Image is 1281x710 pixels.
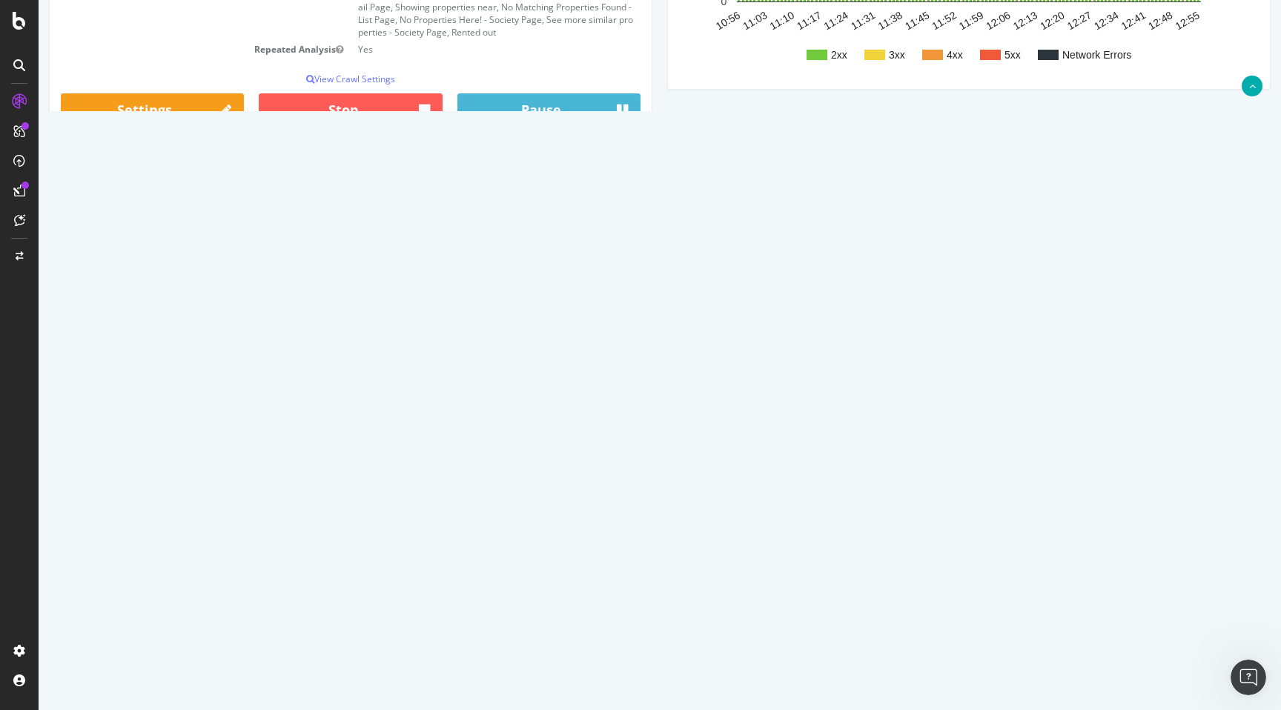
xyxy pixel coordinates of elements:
[908,49,924,61] text: 4xx
[973,9,1002,32] text: 12:13
[966,49,982,61] text: 5xx
[1081,9,1110,32] text: 12:41
[22,93,205,129] a: Settings
[729,9,758,32] text: 11:10
[891,9,920,32] text: 11:52
[1027,9,1056,32] text: 12:27
[419,93,602,129] button: Pause
[1108,9,1136,32] text: 12:48
[22,41,312,58] td: Repeated Analysis
[999,9,1028,32] text: 12:20
[837,9,866,32] text: 11:38
[945,9,974,32] text: 12:06
[1024,49,1093,61] text: Network Errors
[756,9,785,32] text: 11:17
[810,9,839,32] text: 11:31
[220,93,403,129] button: Stop
[1134,9,1163,32] text: 12:55
[918,9,947,32] text: 11:59
[850,49,867,61] text: 3xx
[784,9,812,32] text: 11:24
[864,9,893,32] text: 11:45
[702,9,731,32] text: 11:03
[1053,9,1082,32] text: 12:34
[312,41,602,58] td: Yes
[1231,660,1266,695] iframe: Intercom live chat
[675,9,704,32] text: 10:56
[792,49,809,61] text: 2xx
[22,73,602,85] p: View Crawl Settings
